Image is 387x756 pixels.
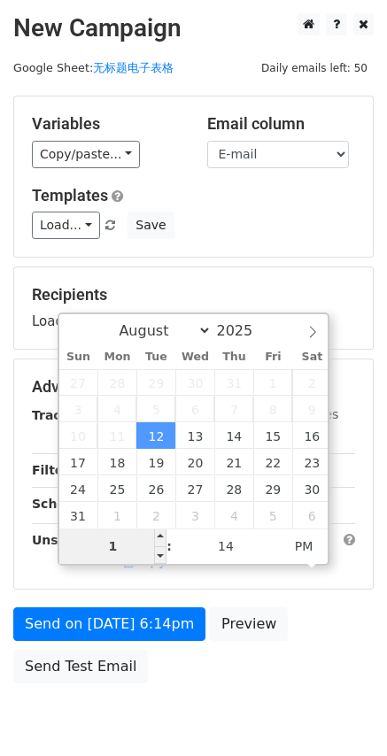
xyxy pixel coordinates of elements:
a: Templates [32,186,108,204]
h5: Recipients [32,285,355,305]
span: July 29, 2025 [136,369,175,396]
span: August 4, 2025 [97,396,136,422]
span: August 3, 2025 [59,396,98,422]
a: Daily emails left: 50 [255,61,374,74]
a: Copy unsubscribe link [120,553,279,569]
input: Hour [59,528,167,564]
strong: Schedule [32,497,96,511]
span: August 16, 2025 [292,422,331,449]
span: Fri [253,351,292,363]
span: Wed [175,351,214,363]
span: : [166,528,172,564]
span: August 18, 2025 [97,449,136,475]
span: August 2, 2025 [292,369,331,396]
span: July 31, 2025 [214,369,253,396]
a: Send Test Email [13,650,148,683]
span: September 3, 2025 [175,502,214,528]
span: Sat [292,351,331,363]
span: August 9, 2025 [292,396,331,422]
span: August 27, 2025 [175,475,214,502]
span: August 26, 2025 [136,475,175,502]
iframe: Chat Widget [298,671,387,756]
a: Copy/paste... [32,141,140,168]
span: August 19, 2025 [136,449,175,475]
span: August 14, 2025 [214,422,253,449]
span: August 10, 2025 [59,422,98,449]
strong: Filters [32,463,77,477]
span: Click to toggle [280,528,329,564]
span: August 15, 2025 [253,422,292,449]
span: Tue [136,351,175,363]
span: August 12, 2025 [136,422,175,449]
h5: Variables [32,114,181,134]
span: September 2, 2025 [136,502,175,528]
span: Thu [214,351,253,363]
span: August 23, 2025 [292,449,331,475]
span: August 6, 2025 [175,396,214,422]
div: 聊天小组件 [298,671,387,756]
a: Preview [210,607,288,641]
small: Google Sheet: [13,61,174,74]
span: August 31, 2025 [59,502,98,528]
span: Sun [59,351,98,363]
span: July 30, 2025 [175,369,214,396]
span: August 7, 2025 [214,396,253,422]
span: September 6, 2025 [292,502,331,528]
span: Daily emails left: 50 [255,58,374,78]
strong: Tracking [32,408,91,422]
span: July 27, 2025 [59,369,98,396]
span: August 21, 2025 [214,449,253,475]
span: August 29, 2025 [253,475,292,502]
span: September 1, 2025 [97,502,136,528]
span: August 1, 2025 [253,369,292,396]
span: August 20, 2025 [175,449,214,475]
h2: New Campaign [13,13,374,43]
span: September 5, 2025 [253,502,292,528]
span: August 30, 2025 [292,475,331,502]
strong: Unsubscribe [32,533,119,547]
a: 无标题电子表格 [93,61,174,74]
h5: Email column [207,114,356,134]
span: August 25, 2025 [97,475,136,502]
span: August 8, 2025 [253,396,292,422]
a: Load... [32,212,100,239]
span: August 22, 2025 [253,449,292,475]
input: Minute [172,528,280,564]
span: September 4, 2025 [214,502,253,528]
span: July 28, 2025 [97,369,136,396]
button: Save [128,212,174,239]
h5: Advanced [32,377,355,397]
span: August 28, 2025 [214,475,253,502]
div: Loading... [32,285,355,331]
span: August 5, 2025 [136,396,175,422]
span: August 17, 2025 [59,449,98,475]
span: August 13, 2025 [175,422,214,449]
span: August 11, 2025 [97,422,136,449]
span: August 24, 2025 [59,475,98,502]
input: Year [212,322,275,339]
span: Mon [97,351,136,363]
a: Send on [DATE] 6:14pm [13,607,205,641]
